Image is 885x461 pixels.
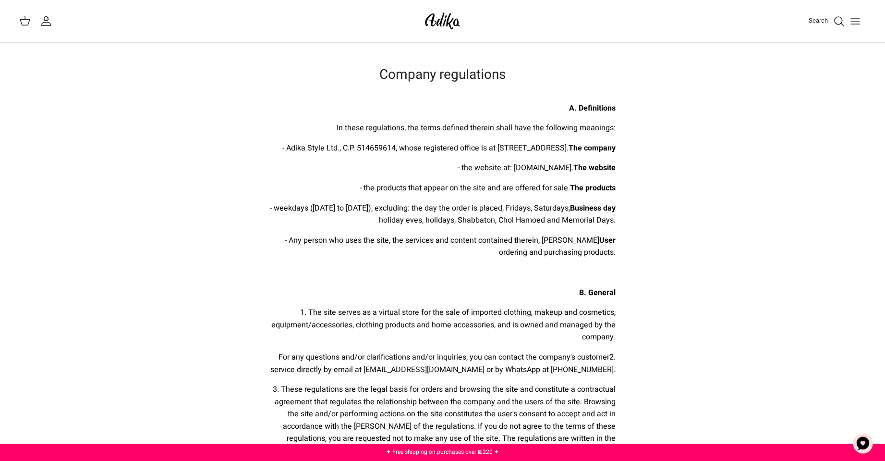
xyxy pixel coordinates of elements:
font: - weekdays ([DATE] to [DATE]), excluding: the day the order is placed, Fridays, Saturdays, holida... [270,202,616,226]
a: My account [40,15,56,27]
font: 1. The site serves as a virtual store for the sale of imported clothing, makeup and cosmetics, eq... [271,307,616,343]
font: The company [569,142,616,154]
font: Business day [570,202,616,214]
font: In these regulations, the terms defined therein shall have the following meanings: [337,122,616,134]
font: The products [570,182,616,194]
a: ✦ Free shipping on purchases over ₪220 ✦ [386,448,499,456]
font: B. General [579,287,616,299]
font: User [599,235,616,246]
font: - the website at: [DOMAIN_NAME]. [458,162,573,174]
font: - Adika Style Ltd., C.P. 514659614, whose registered office is at [STREET_ADDRESS]. [282,142,569,154]
a: Search [809,15,845,27]
font: Search [809,16,828,25]
font: - Any person who uses the site, the services and content contained therein, [PERSON_NAME] orderin... [285,235,616,259]
button: Toggle menu [845,11,866,32]
font: The website [573,162,616,174]
font: 3. These regulations are the legal basis for orders and browsing the site and constitute a contra... [273,384,616,457]
font: For any questions and/or clarifications and/or inquiries, you can contact the company's customer ... [270,351,616,375]
img: Adika IL [422,10,463,32]
font: - the products that appear on the site and are offered for sale. [360,182,570,194]
font: Company regulations [379,65,506,85]
button: צ'אט [849,429,877,458]
font: A. Definitions [569,102,616,114]
font: 2. [609,351,616,363]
